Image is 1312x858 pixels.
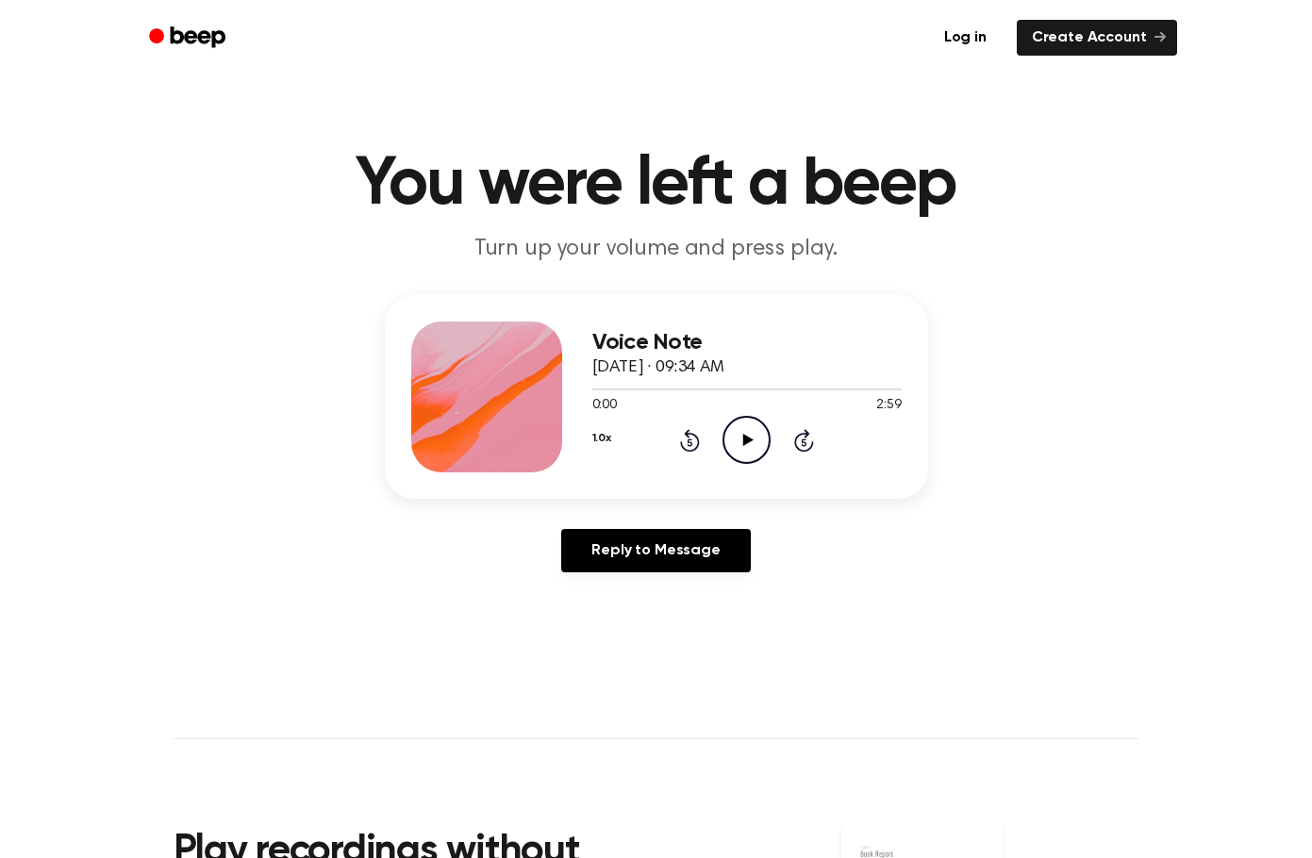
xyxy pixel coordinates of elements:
a: Reply to Message [561,529,750,572]
h1: You were left a beep [174,151,1139,219]
span: 2:59 [876,396,901,416]
a: Beep [136,20,242,57]
span: 0:00 [592,396,617,416]
a: Create Account [1017,20,1177,56]
p: Turn up your volume and press play. [294,234,1019,265]
span: [DATE] · 09:34 AM [592,359,724,376]
button: 1.0x [592,422,611,454]
a: Log in [925,16,1005,59]
h3: Voice Note [592,330,902,355]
